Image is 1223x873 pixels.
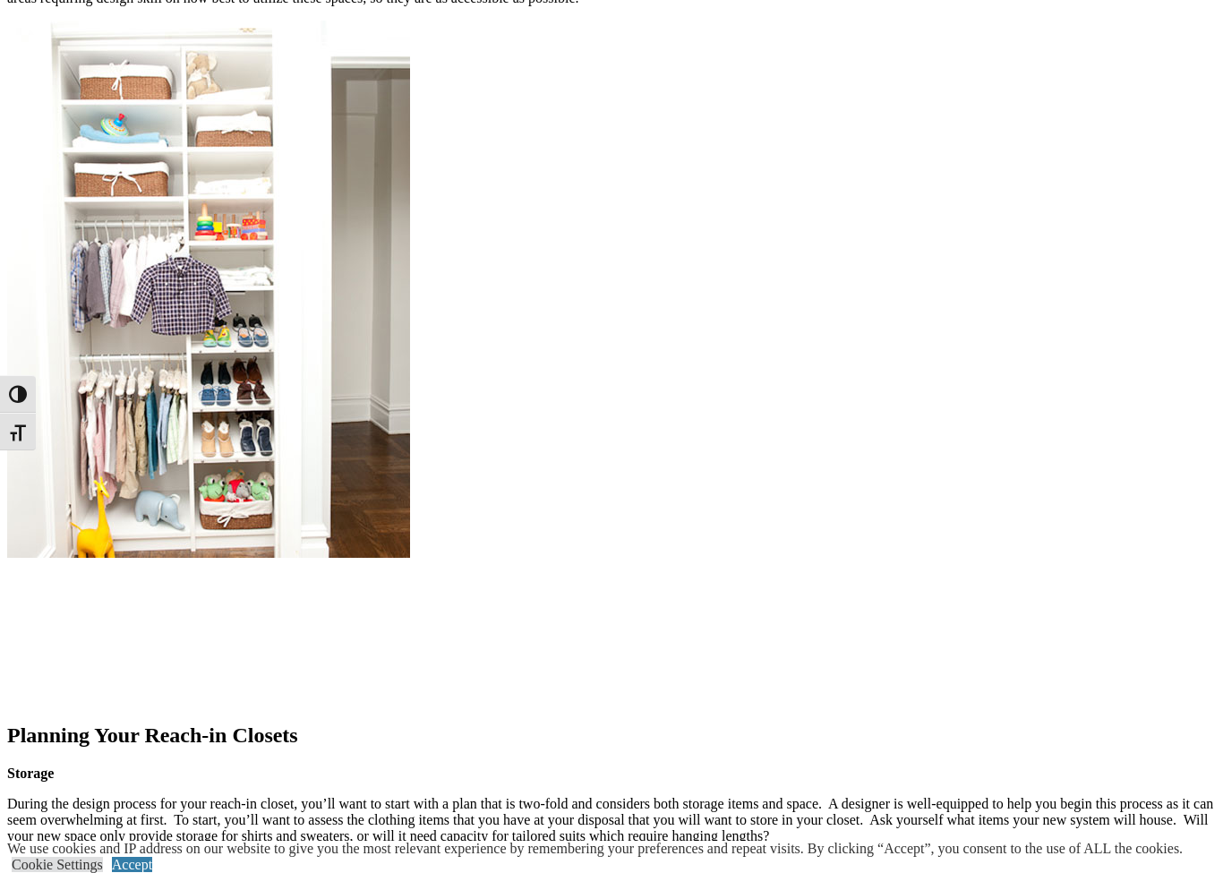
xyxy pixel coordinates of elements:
[7,841,1183,857] div: We use cookies and IP address on our website to give you the most relevant experience by remember...
[7,796,1216,844] p: During the design process for your reach-in closet, you’ll want to start with a plan that is two-...
[12,857,103,872] a: Cookie Settings
[7,766,54,781] strong: Storage
[7,723,1216,748] h2: Planning Your Reach-in Closets
[112,857,152,872] a: Accept
[7,21,410,558] img: reach-in closet for little boy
